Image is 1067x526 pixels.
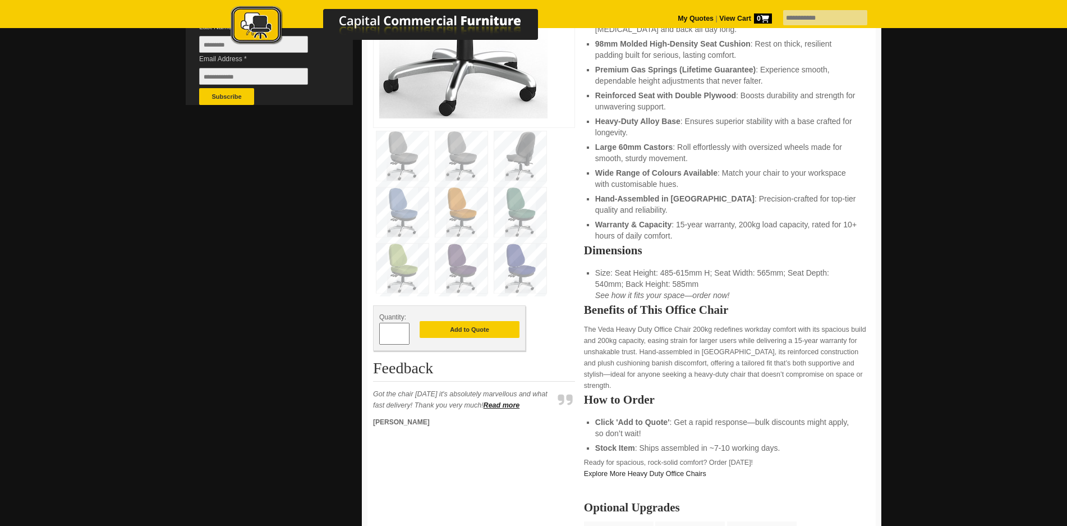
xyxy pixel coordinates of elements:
a: Capital Commercial Furniture Logo [200,6,592,50]
a: My Quotes [678,15,714,22]
h2: How to Order [584,394,870,405]
span: Email Address * [199,53,325,65]
strong: Click 'Add to Quote' [595,418,670,427]
a: View Cart0 [718,15,772,22]
strong: Hand-Assembled in [GEOGRAPHIC_DATA] [595,194,755,203]
p: The Veda Heavy Duty Office Chair 200kg redefines workday comfort with its spacious build and 200k... [584,324,870,391]
h2: Feedback [373,360,575,382]
p: Got the chair [DATE] it's absolutely marvellous and what fast delivery! Thank you very much! [373,388,553,411]
h2: Benefits of This Office Chair [584,304,870,315]
li: : Match your chair to your workspace with customisable hues. [595,167,859,190]
strong: View Cart [719,15,772,22]
input: Email Address * [199,68,308,85]
button: Add to Quote [420,321,519,338]
strong: Wide Range of Colours Available [595,168,718,177]
span: 0 [754,13,772,24]
li: Size: Seat Height: 485-615mm H; Seat Width: 565mm; Seat Depth: 540mm; Back Height: 585mm [595,267,859,301]
strong: Premium Gas Springs (Lifetime Guarantee) [595,65,756,74]
img: Capital Commercial Furniture Logo [200,6,592,47]
strong: Heavy-Duty Alloy Base [595,117,680,126]
li: : Rest on thick, resilient padding built for serious, lasting comfort. [595,38,859,61]
h2: Optional Upgrades [584,502,870,513]
button: Subscribe [199,88,254,105]
li: : Experience smooth, dependable height adjustments that never falter. [595,64,859,86]
li: : Boosts durability and strength for unwavering support. [595,90,859,112]
li: : Precision-crafted for top-tier quality and reliability. [595,193,859,216]
li: : 15-year warranty, 200kg load capacity, rated for 10+ hours of daily comfort. [595,219,859,241]
h2: Dimensions [584,245,870,256]
strong: Stock Item [595,443,635,452]
a: Explore More Heavy Duty Office Chairs [584,470,706,478]
input: Last Name * [199,36,308,53]
li: : Ensures superior stability with a base crafted for longevity. [595,116,859,138]
li: : Get a rapid response—bulk discounts might apply, so don’t wait! [595,417,859,439]
span: Quantity: [379,313,406,321]
li: : Roll effortlessly with oversized wheels made for smooth, sturdy movement. [595,141,859,164]
em: See how it fits your space—order now! [595,291,730,300]
strong: 98mm Molded High-Density Seat Cushion [595,39,751,48]
strong: Reinforced Seat with Double Plywood [595,91,736,100]
p: Ready for spacious, rock-solid comfort? Order [DATE]! [584,457,870,479]
a: Read more [484,401,520,409]
strong: Large 60mm Castors [595,143,673,152]
li: : Ships assembled in ~7-10 working days. [595,442,859,454]
strong: Warranty & Capacity [595,220,672,229]
p: [PERSON_NAME] [373,417,553,428]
